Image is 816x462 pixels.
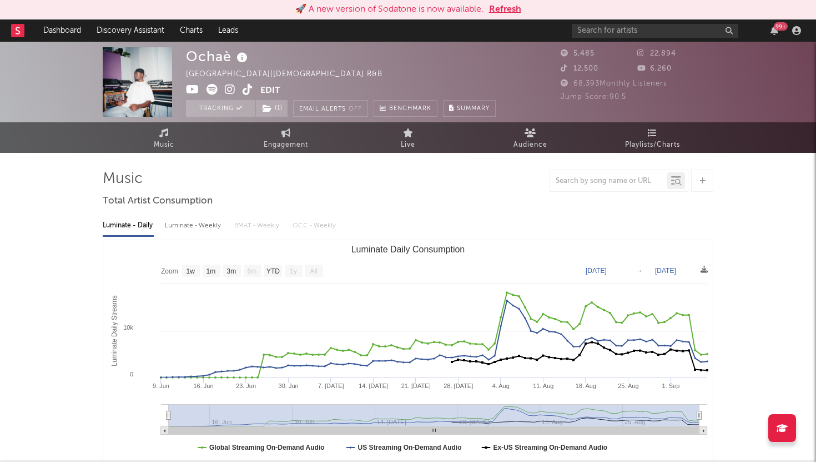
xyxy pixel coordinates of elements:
span: Engagement [264,138,308,152]
text: 25. Aug [618,382,638,389]
text: 7. [DATE] [318,382,344,389]
text: 1m [206,267,216,275]
text: 30. Jun [279,382,299,389]
span: Audience [513,138,547,152]
text: 14. [DATE] [359,382,388,389]
a: Discovery Assistant [89,19,172,42]
span: Total Artist Consumption [103,195,213,208]
text: 0 [130,371,133,377]
input: Search by song name or URL [550,177,667,186]
span: Summary [457,106,490,112]
span: 5,485 [561,50,595,57]
text: Luminate Daily Consumption [351,245,465,254]
text: US Streaming On-Demand Audio [358,444,462,451]
span: Jump Score: 90.5 [561,93,626,101]
a: Dashboard [36,19,89,42]
button: 99+ [770,26,778,35]
text: [DATE] [655,267,676,275]
span: ( 1 ) [255,100,288,117]
text: 6m [248,267,257,275]
span: 68,393 Monthly Listeners [561,80,667,87]
text: 21. [DATE] [401,382,431,389]
text: 1. Sep [662,382,679,389]
a: Benchmark [374,100,437,117]
a: Engagement [225,122,347,153]
button: Email AlertsOff [293,100,368,117]
div: [GEOGRAPHIC_DATA] | [DEMOGRAPHIC_DATA] R&B [186,68,395,81]
text: Ex-US Streaming On-Demand Audio [493,444,608,451]
text: 1y [290,267,297,275]
a: Music [103,122,225,153]
input: Search for artists [572,24,738,38]
button: (1) [256,100,288,117]
text: 4. Aug [492,382,510,389]
em: Off [349,106,362,112]
text: Luminate Daily Streams [110,295,118,366]
text: 16. Jun [193,382,213,389]
span: Playlists/Charts [625,138,680,152]
text: All [310,267,317,275]
text: 28. [DATE] [444,382,473,389]
a: Live [347,122,469,153]
span: Music [154,138,174,152]
div: Luminate - Daily [103,216,154,235]
button: Summary [443,100,496,117]
text: 9. Jun [153,382,169,389]
span: 22,894 [637,50,676,57]
span: 6,260 [637,65,672,72]
text: 11. Aug [533,382,553,389]
text: → [636,267,643,275]
text: 23. Jun [236,382,256,389]
span: 12,500 [561,65,598,72]
text: Global Streaming On-Demand Audio [209,444,325,451]
a: Charts [172,19,210,42]
text: 18. Aug [576,382,596,389]
text: Zoom [161,267,178,275]
div: 🚀 A new version of Sodatone is now available. [295,3,483,16]
a: Leads [210,19,246,42]
div: Ochaè [186,47,250,66]
button: Tracking [186,100,255,117]
a: Playlists/Charts [591,122,713,153]
span: Benchmark [389,102,431,116]
button: Refresh [489,3,521,16]
div: Luminate - Weekly [165,216,223,235]
text: 1w [187,267,195,275]
text: 10k [123,324,133,331]
button: Edit [260,84,280,98]
div: 99 + [774,22,788,31]
text: 3m [227,267,236,275]
text: [DATE] [586,267,607,275]
a: Audience [469,122,591,153]
span: Live [401,138,415,152]
text: YTD [266,267,280,275]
